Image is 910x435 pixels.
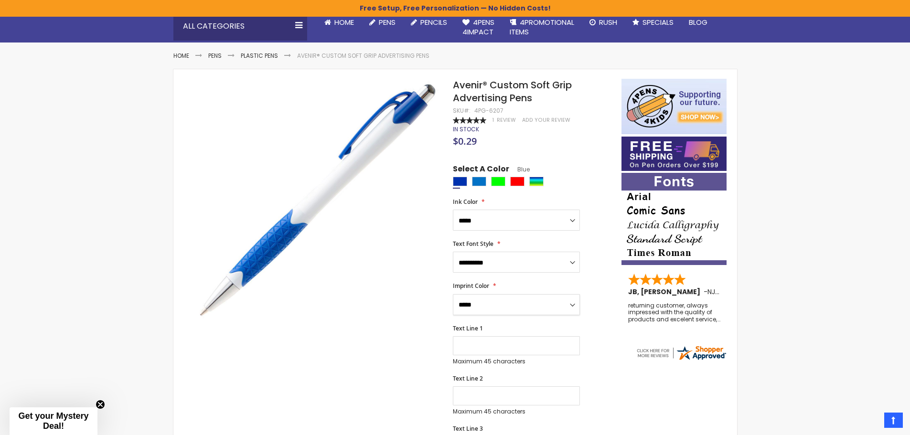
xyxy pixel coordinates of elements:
[453,126,479,133] div: Availability
[453,177,467,186] div: Blue
[379,17,396,27] span: Pens
[628,287,704,297] span: JB, [PERSON_NAME]
[453,198,478,206] span: Ink Color
[621,79,727,134] img: 4pens 4 kids
[689,17,707,27] span: Blog
[241,52,278,60] a: Plastic Pens
[173,12,307,41] div: All Categories
[334,17,354,27] span: Home
[472,177,486,186] div: Blue Light
[625,12,681,33] a: Specials
[317,12,362,33] a: Home
[362,12,403,33] a: Pens
[510,177,525,186] div: Red
[474,107,503,115] div: 4PG-6207
[208,52,222,60] a: Pens
[635,355,727,363] a: 4pens.com certificate URL
[453,135,477,148] span: $0.29
[509,165,530,173] span: Blue
[502,12,582,43] a: 4PROMOTIONALITEMS
[453,282,489,290] span: Imprint Color
[522,117,570,124] a: Add Your Review
[455,12,502,43] a: 4Pens4impact
[529,177,544,186] div: Assorted
[462,17,494,37] span: 4Pens 4impact
[96,400,105,409] button: Close teaser
[420,17,447,27] span: Pencils
[453,106,471,115] strong: SKU
[453,408,580,415] p: Maximum 45 characters
[453,374,483,382] span: Text Line 2
[621,137,727,171] img: Free shipping on orders over $199
[453,117,486,124] div: 100%
[453,164,509,177] span: Select A Color
[10,407,97,435] div: Get your Mystery Deal!Close teaser
[173,52,189,60] a: Home
[492,117,517,124] a: 1 Review
[453,424,483,433] span: Text Line 3
[681,12,715,33] a: Blog
[297,52,429,60] li: Avenir® Custom Soft Grip Advertising Pens
[707,287,719,297] span: NJ
[491,177,505,186] div: Lime Green
[403,12,455,33] a: Pencils
[453,125,479,133] span: In stock
[704,287,787,297] span: - ,
[18,411,88,431] span: Get your Mystery Deal!
[193,78,440,326] img: avenir-custom-soft-grip-advertising-pens-blue_1.jpg
[635,344,727,361] img: 4pens.com widget logo
[497,117,516,124] span: Review
[453,78,572,105] span: Avenir® Custom Soft Grip Advertising Pens
[453,324,483,332] span: Text Line 1
[492,117,494,124] span: 1
[599,17,617,27] span: Rush
[510,17,574,37] span: 4PROMOTIONAL ITEMS
[642,17,674,27] span: Specials
[628,302,721,323] div: returning customer, always impressed with the quality of products and excelent service, will retu...
[582,12,625,33] a: Rush
[453,240,493,248] span: Text Font Style
[621,173,727,265] img: font-personalization-examples
[453,358,580,365] p: Maximum 45 characters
